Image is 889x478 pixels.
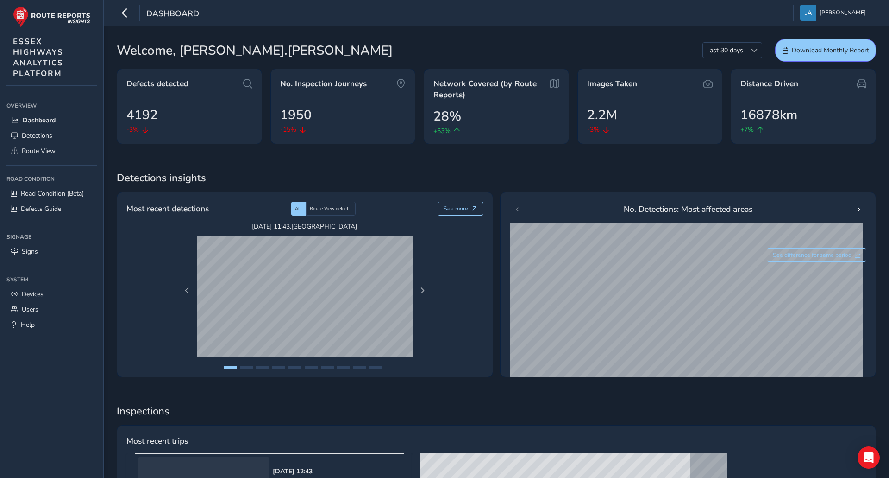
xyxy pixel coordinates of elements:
button: Page 1 [224,366,237,369]
div: Road Condition [6,172,97,186]
img: diamond-layout [800,5,816,21]
span: 4192 [126,105,158,125]
span: Dashboard [146,8,199,21]
div: [DATE] 12:43 [273,467,313,476]
span: -15% [280,125,296,134]
button: [PERSON_NAME] [800,5,869,21]
span: Road Condition (Beta) [21,189,84,198]
div: AI [291,202,306,216]
div: System [6,273,97,287]
button: See difference for same period [767,248,867,262]
span: Most recent detections [126,203,209,215]
button: Page 2 [240,366,253,369]
span: See difference for same period [773,251,851,259]
span: Network Covered (by Route Reports) [433,78,546,100]
span: Most recent trips [126,435,188,447]
span: Welcome, [PERSON_NAME].[PERSON_NAME] [117,41,393,60]
img: rr logo [13,6,90,27]
span: Route View [22,147,56,155]
span: Last 30 days [703,43,746,58]
button: Download Monthly Report [775,39,876,62]
span: 2.2M [587,105,617,125]
a: Dashboard [6,113,97,128]
a: Devices [6,287,97,302]
a: Defects Guide [6,201,97,217]
span: [PERSON_NAME] [820,5,866,21]
span: Devices [22,290,44,299]
span: 1950 [280,105,312,125]
button: Page 4 [272,366,285,369]
button: Previous Page [181,284,194,297]
div: Route View defect [306,202,356,216]
button: Page 9 [353,366,366,369]
span: Defects detected [126,78,188,89]
span: Images Taken [587,78,637,89]
a: Help [6,317,97,332]
button: See more [438,202,483,216]
button: Page 3 [256,366,269,369]
span: ESSEX HIGHWAYS ANALYTICS PLATFORM [13,36,63,79]
button: Next Page [416,284,429,297]
button: Page 10 [369,366,382,369]
button: Page 6 [305,366,318,369]
span: Detections [22,131,52,140]
button: Page 7 [321,366,334,369]
span: +63% [433,126,451,136]
button: Page 8 [337,366,350,369]
span: Users [22,305,38,314]
span: 28% [433,107,461,126]
span: Route View defect [310,205,349,212]
span: No. Detections: Most affected areas [624,203,752,215]
a: Road Condition (Beta) [6,186,97,201]
span: 16878km [740,105,797,125]
span: [DATE] 11:43 , [GEOGRAPHIC_DATA] [197,222,413,231]
span: See more [444,205,468,212]
span: No. Inspection Journeys [280,78,367,89]
div: Signage [6,230,97,244]
a: Route View [6,143,97,159]
span: Detections insights [117,171,876,185]
span: Help [21,320,35,329]
span: -3% [126,125,139,134]
span: -3% [587,125,600,134]
button: Page 5 [288,366,301,369]
div: Open Intercom Messenger [858,446,880,469]
span: Download Monthly Report [792,46,869,55]
span: Signs [22,247,38,256]
span: Defects Guide [21,204,61,213]
a: Signs [6,244,97,259]
span: +7% [740,125,754,134]
a: Detections [6,128,97,143]
a: Users [6,302,97,317]
span: Inspections [117,404,876,418]
div: Overview [6,99,97,113]
span: AI [295,205,300,212]
span: Dashboard [23,116,56,125]
span: Distance Driven [740,78,798,89]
